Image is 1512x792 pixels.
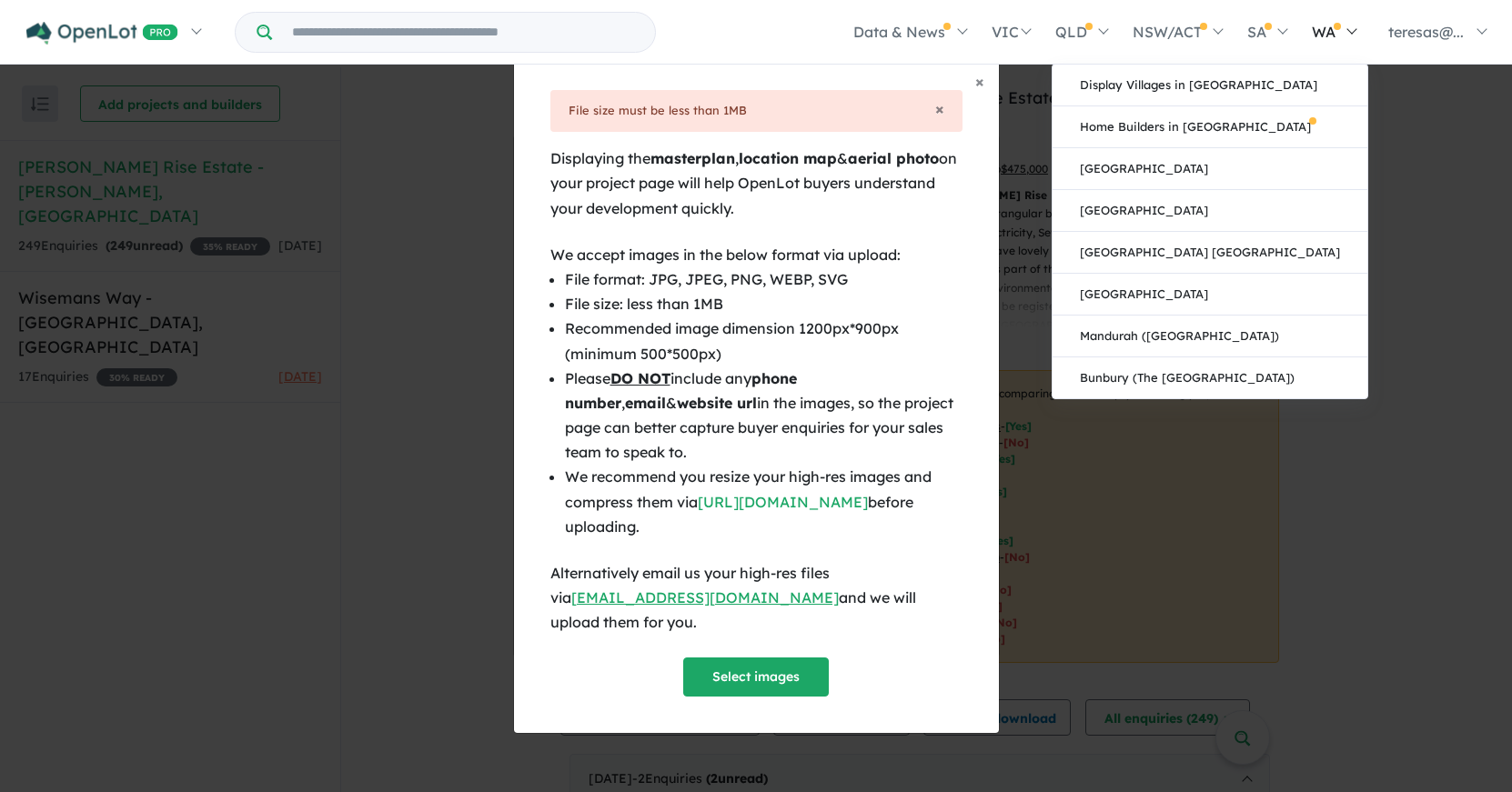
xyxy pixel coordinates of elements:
span: teresas@... [1388,23,1464,41]
u: DO NOT [610,369,670,387]
div: Alternatively email us your high-res files via and we will upload them for you. [550,561,963,636]
b: phone number [565,369,797,412]
li: We recommend you resize your high-res images and compress them via before uploading. [565,465,963,539]
img: Openlot PRO Logo White [26,22,178,45]
a: [GEOGRAPHIC_DATA] [1053,190,1367,232]
button: Close [935,101,944,117]
b: website url [677,394,757,412]
a: Display Villages in [GEOGRAPHIC_DATA] [1053,65,1367,106]
li: Recommended image dimension 1200px*900px (minimum 500*500px) [565,316,963,366]
li: Please include any , & in the images, so the project page can better capture buyer enquiries for ... [565,366,963,466]
span: × [975,71,984,92]
a: Bunbury (The [GEOGRAPHIC_DATA]) [1053,357,1367,398]
li: File size: less than 1MB [565,292,963,316]
a: Home Builders in [GEOGRAPHIC_DATA] [1053,106,1367,148]
b: masterplan [650,149,735,167]
input: Try estate name, suburb, builder or developer [276,13,651,52]
div: File size must be less than 1MB [569,101,944,121]
a: [GEOGRAPHIC_DATA] [GEOGRAPHIC_DATA] [1053,232,1367,274]
b: location map [739,149,837,167]
a: [GEOGRAPHIC_DATA] [1053,274,1367,316]
a: Mandurah ([GEOGRAPHIC_DATA]) [1053,316,1367,357]
button: Select images [683,657,829,697]
a: [EMAIL_ADDRESS][DOMAIN_NAME] [571,588,839,607]
div: We accept images in the below format via upload: [550,243,963,267]
b: email [625,394,666,412]
li: File format: JPG, JPEG, PNG, WEBP, SVG [565,267,963,292]
a: [URL][DOMAIN_NAME] [698,493,868,511]
div: Displaying the , & on your project page will help OpenLot buyers understand your development quic... [550,146,963,221]
span: × [935,98,944,119]
a: [GEOGRAPHIC_DATA] [1053,148,1367,190]
b: aerial photo [848,149,939,167]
